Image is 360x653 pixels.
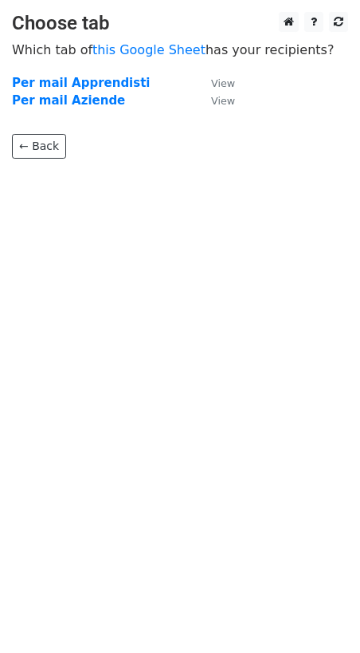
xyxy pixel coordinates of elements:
[12,134,66,159] a: ← Back
[12,76,151,90] a: Per mail Apprendisti
[211,95,235,107] small: View
[195,76,235,90] a: View
[211,77,235,89] small: View
[92,42,205,57] a: this Google Sheet
[195,93,235,108] a: View
[12,93,125,108] a: Per mail Aziende
[12,12,348,35] h3: Choose tab
[12,41,348,58] p: Which tab of has your recipients?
